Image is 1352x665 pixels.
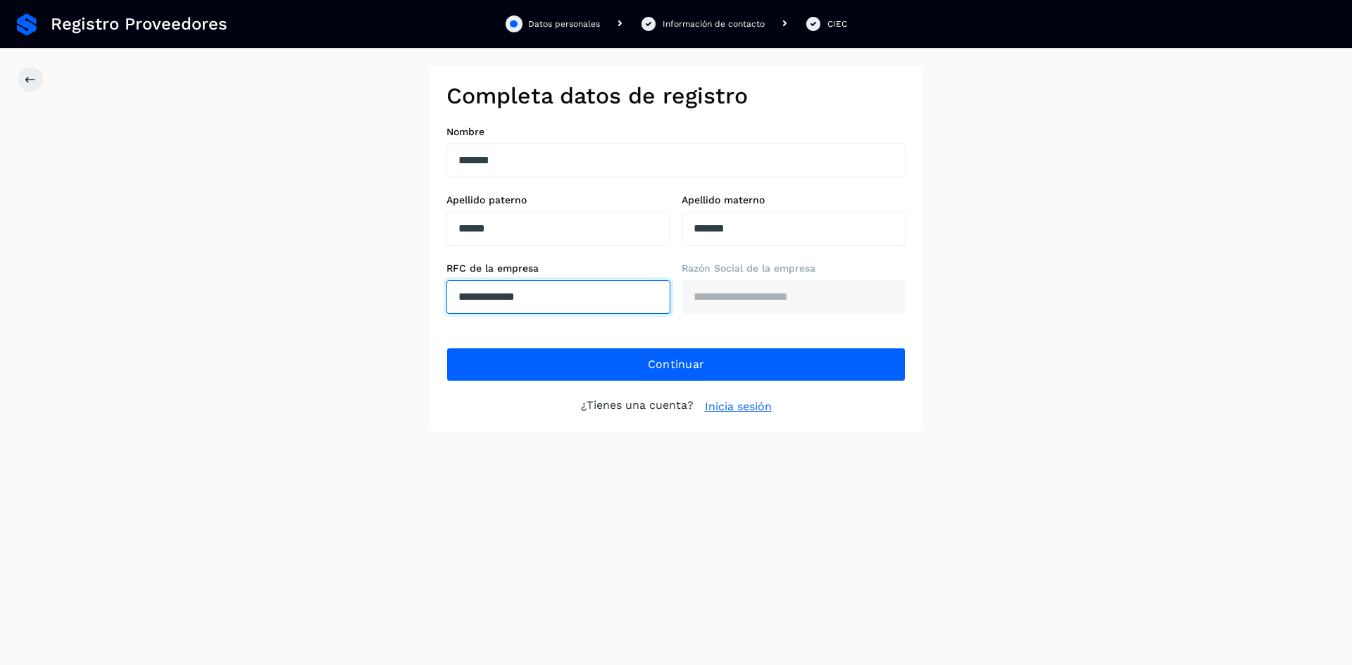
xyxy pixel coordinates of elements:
[827,18,847,30] div: CIEC
[446,348,906,381] button: Continuar
[663,18,765,30] div: Información de contacto
[528,18,600,30] div: Datos personales
[581,398,694,415] p: ¿Tienes una cuenta?
[648,357,705,372] span: Continuar
[705,398,772,415] a: Inicia sesión
[446,194,670,206] label: Apellido paterno
[51,14,227,34] span: Registro Proveedores
[446,262,670,274] label: RFC de la empresa
[682,194,906,206] label: Apellido materno
[446,82,906,109] h2: Completa datos de registro
[446,126,906,138] label: Nombre
[682,262,906,274] label: Razón Social de la empresa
